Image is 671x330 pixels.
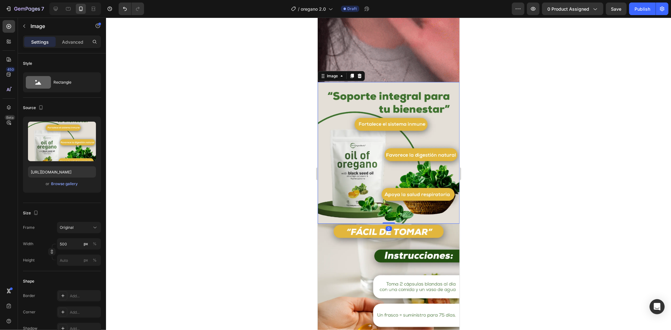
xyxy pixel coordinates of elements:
[91,240,98,248] button: px
[347,6,357,12] span: Draft
[298,6,299,12] span: /
[629,3,656,15] button: Publish
[28,122,96,161] img: preview-image
[23,293,35,299] div: Border
[611,6,622,12] span: Save
[23,257,35,263] label: Height
[91,256,98,264] button: px
[57,222,101,233] button: Original
[57,255,101,266] input: px%
[51,181,78,187] button: Browse gallery
[60,225,74,230] span: Original
[635,6,650,12] div: Publish
[46,180,50,188] span: or
[31,39,49,45] p: Settings
[31,22,84,30] p: Image
[53,75,92,90] div: Rectangle
[23,241,33,247] label: Width
[119,3,144,15] div: Undo/Redo
[6,67,15,72] div: 450
[84,257,88,263] div: px
[3,3,47,15] button: 7
[23,309,36,315] div: Corner
[70,293,99,299] div: Add...
[82,256,90,264] button: %
[28,166,96,178] input: https://example.com/image.jpg
[650,299,665,314] div: Open Intercom Messenger
[93,241,97,247] div: %
[23,278,34,284] div: Shape
[318,18,460,330] iframe: Design area
[70,310,99,315] div: Add...
[57,238,101,250] input: px%
[41,5,44,13] p: 7
[301,6,326,12] span: oregano 2.0
[93,257,97,263] div: %
[82,240,90,248] button: %
[5,115,15,120] div: Beta
[23,225,35,230] label: Frame
[542,3,603,15] button: 0 product assigned
[23,104,45,112] div: Source
[606,3,627,15] button: Save
[62,39,83,45] p: Advanced
[84,241,88,247] div: px
[23,209,40,217] div: Size
[23,61,32,66] div: Style
[547,6,589,12] span: 0 product assigned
